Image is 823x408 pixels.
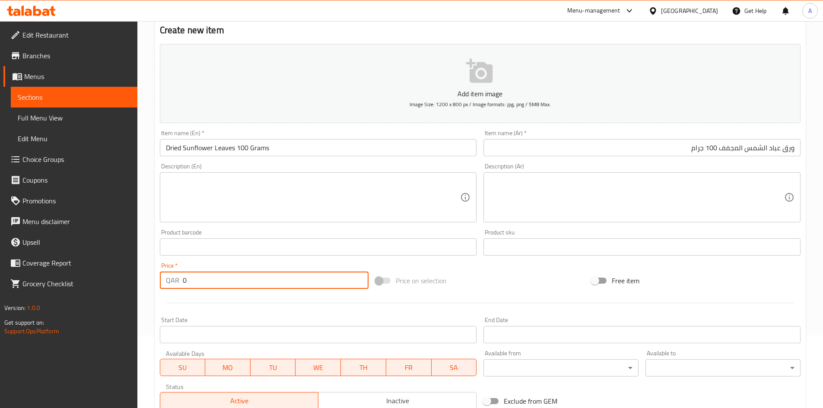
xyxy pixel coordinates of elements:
span: SA [435,361,473,374]
span: Price on selection [396,275,447,286]
span: Promotions [22,196,130,206]
a: Sections [11,87,137,108]
span: MO [209,361,247,374]
input: Enter name Ar [483,139,801,156]
a: Coverage Report [3,253,137,273]
span: TH [344,361,383,374]
a: Choice Groups [3,149,137,170]
a: Full Menu View [11,108,137,128]
input: Please enter product barcode [160,238,477,256]
button: SA [432,359,477,376]
button: SU [160,359,206,376]
span: 1.0.0 [27,302,40,313]
span: Edit Menu [18,133,130,144]
span: Exclude from GEM [504,396,557,406]
span: Menus [24,71,130,82]
a: Coupons [3,170,137,190]
h2: Create new item [160,24,801,37]
span: Full Menu View [18,113,130,123]
button: FR [386,359,432,376]
span: Branches [22,51,130,61]
span: Active [164,395,315,407]
div: ​ [645,359,801,376]
span: SU [164,361,202,374]
span: Coverage Report [22,258,130,268]
span: Free item [612,275,639,286]
div: Menu-management [567,6,620,16]
a: Promotions [3,190,137,211]
span: TU [254,361,292,374]
div: ​ [483,359,639,376]
button: TH [341,359,386,376]
a: Upsell [3,232,137,253]
span: Choice Groups [22,154,130,164]
span: Grocery Checklist [22,278,130,289]
span: Inactive [322,395,473,407]
a: Edit Menu [11,128,137,149]
input: Enter name En [160,139,477,156]
button: WE [296,359,341,376]
span: FR [390,361,428,374]
a: Grocery Checklist [3,273,137,294]
span: Edit Restaurant [22,30,130,40]
a: Support.OpsPlatform [4,326,59,337]
div: [GEOGRAPHIC_DATA] [661,6,718,16]
span: Coupons [22,175,130,185]
a: Menu disclaimer [3,211,137,232]
button: TU [251,359,296,376]
span: Upsell [22,237,130,247]
span: Version: [4,302,25,313]
input: Please enter price [183,272,369,289]
button: Add item imageImage Size: 1200 x 800 px / Image formats: jpg, png / 5MB Max. [160,44,801,123]
span: Menu disclaimer [22,216,130,227]
button: MO [205,359,251,376]
a: Edit Restaurant [3,25,137,45]
span: A [808,6,812,16]
a: Branches [3,45,137,66]
span: Sections [18,92,130,102]
span: Get support on: [4,317,44,328]
p: Add item image [173,89,787,99]
a: Menus [3,66,137,87]
input: Please enter product sku [483,238,801,256]
p: QAR [166,275,179,285]
span: Image Size: 1200 x 800 px / Image formats: jpg, png / 5MB Max. [410,99,551,109]
span: WE [299,361,337,374]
